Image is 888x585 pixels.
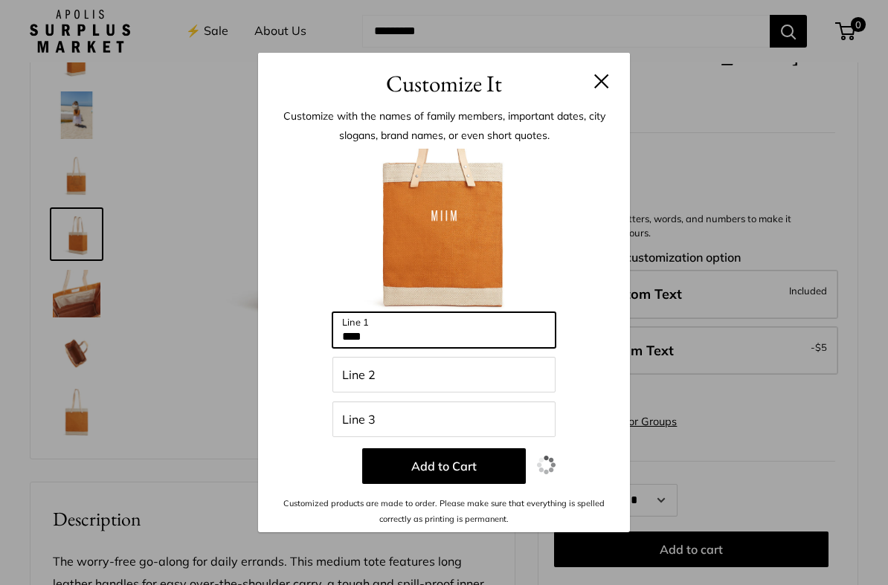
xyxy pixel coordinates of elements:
img: customizer-prod [362,149,526,312]
p: Customized products are made to order. Please make sure that everything is spelled correctly as p... [280,496,608,526]
h3: Customize It [280,66,608,101]
p: Customize with the names of family members, important dates, city slogans, brand names, or even s... [280,106,608,145]
img: loading.gif [537,456,556,474]
button: Add to Cart [362,448,526,484]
